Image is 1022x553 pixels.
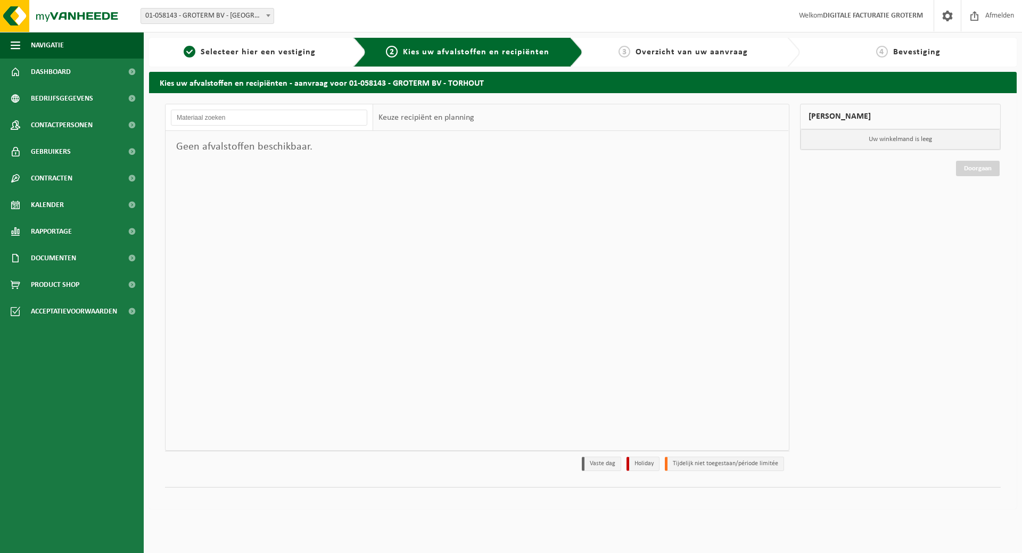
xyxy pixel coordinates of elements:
span: Gebruikers [31,138,71,165]
span: Dashboard [31,59,71,85]
span: 01-058143 - GROTERM BV - TORHOUT [141,9,274,23]
li: Holiday [627,457,660,471]
strong: DIGITALE FACTURATIE GROTERM [823,12,923,20]
span: 1 [184,46,195,57]
span: Bevestiging [893,48,941,56]
a: Doorgaan [956,161,1000,176]
span: 3 [619,46,630,57]
span: 4 [876,46,888,57]
span: Navigatie [31,32,64,59]
span: Contactpersonen [31,112,93,138]
span: Kalender [31,192,64,218]
span: Bedrijfsgegevens [31,85,93,112]
span: Product Shop [31,271,79,298]
a: 1Selecteer hier een vestiging [154,46,345,59]
li: Tijdelijk niet toegestaan/période limitée [665,457,784,471]
span: Kies uw afvalstoffen en recipiënten [403,48,549,56]
span: Rapportage [31,218,72,245]
h2: Kies uw afvalstoffen en recipiënten - aanvraag voor 01-058143 - GROTERM BV - TORHOUT [149,72,1017,93]
span: 01-058143 - GROTERM BV - TORHOUT [141,8,274,24]
p: Uw winkelmand is leeg [801,129,1001,150]
span: Acceptatievoorwaarden [31,298,117,325]
span: Selecteer hier een vestiging [201,48,316,56]
div: Keuze recipiënt en planning [373,104,480,131]
div: [PERSON_NAME] [800,104,1001,129]
div: Geen afvalstoffen beschikbaar. [166,131,373,163]
span: Contracten [31,165,72,192]
input: Materiaal zoeken [171,110,367,126]
span: Documenten [31,245,76,271]
li: Vaste dag [582,457,621,471]
span: 2 [386,46,398,57]
span: Overzicht van uw aanvraag [636,48,748,56]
